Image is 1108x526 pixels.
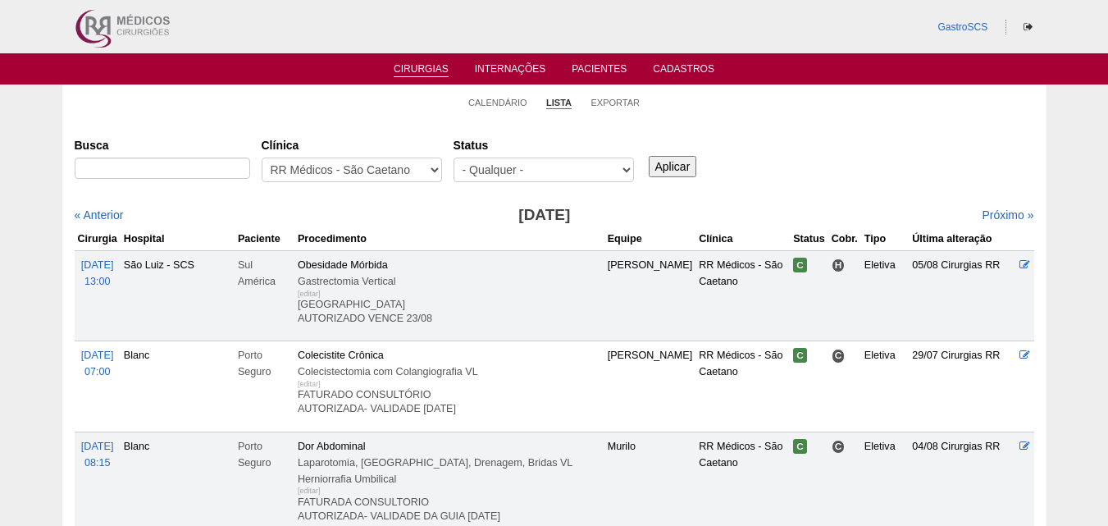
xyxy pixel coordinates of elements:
input: Aplicar [649,156,697,177]
input: Digite os termos que você deseja procurar. [75,158,250,179]
td: 29/07 Cirurgias RR [909,341,1016,432]
a: Editar [1019,441,1030,452]
th: Status [790,227,828,251]
div: Porto Seguro [238,438,291,471]
label: Status [454,137,634,153]
span: [DATE] [81,259,114,271]
th: Cirurgia [75,227,121,251]
label: Clínica [262,137,442,153]
td: 05/08 Cirurgias RR [909,250,1016,341]
div: Colecistectomia com Colangiografia VL [298,364,601,380]
th: Tipo [861,227,909,251]
div: [editar] [298,483,321,499]
a: [DATE] 07:00 [81,350,114,377]
div: Porto Seguro [238,347,291,380]
th: Paciente [235,227,294,251]
div: Gastrectomia Vertical [298,273,601,290]
div: [editar] [298,376,321,392]
a: GastroSCS [937,21,987,33]
td: RR Médicos - São Caetano [695,341,790,432]
th: Hospital [121,227,235,251]
a: Calendário [468,97,527,108]
td: Eletiva [861,250,909,341]
th: Procedimento [294,227,604,251]
span: 13:00 [84,276,111,287]
span: [DATE] [81,350,114,361]
span: Consultório [832,440,846,454]
div: Herniorrafia Umbilical [298,471,601,487]
td: Eletiva [861,341,909,432]
span: Confirmada [793,439,807,454]
span: [DATE] [81,441,114,452]
label: Busca [75,137,250,153]
a: Lista [546,97,572,109]
a: Editar [1019,350,1030,361]
a: Próximo » [982,208,1033,222]
td: Obesidade Mórbida [294,250,604,341]
th: Equipe [604,227,696,251]
a: Cirurgias [394,63,449,77]
a: [DATE] 13:00 [81,259,114,287]
td: Colecistite Crônica [294,341,604,432]
a: Cadastros [653,63,714,80]
th: Cobr. [828,227,861,251]
td: Blanc [121,341,235,432]
div: [editar] [298,286,321,302]
th: Clínica [695,227,790,251]
a: Exportar [590,97,640,108]
span: Consultório [832,349,846,363]
div: Laparotomia, [GEOGRAPHIC_DATA], Drenagem, Bridas VL [298,455,601,471]
p: [GEOGRAPHIC_DATA] AUTORIZADO VENCE 23/08 [298,298,601,326]
a: Internações [475,63,546,80]
p: FATURADO CONSULTÓRIO AUTORIZADA- VALIDADE [DATE] [298,388,601,416]
td: RR Médicos - São Caetano [695,250,790,341]
span: Hospital [832,258,846,272]
a: [DATE] 08:15 [81,441,114,469]
span: Confirmada [793,258,807,272]
a: « Anterior [75,208,124,222]
td: São Luiz - SCS [121,250,235,341]
th: Última alteração [909,227,1016,251]
p: FATURADA CONSULTORIO AUTORIZADA- VALIDADE DA GUIA [DATE] [298,496,601,524]
a: Editar [1019,259,1030,271]
h3: [DATE] [304,204,784,227]
div: Sul América [238,257,291,290]
i: Sair [1024,22,1033,32]
a: Pacientes [572,63,627,80]
span: Confirmada [793,348,807,363]
td: [PERSON_NAME] [604,250,696,341]
span: 08:15 [84,457,111,469]
td: [PERSON_NAME] [604,341,696,432]
span: 07:00 [84,366,111,377]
